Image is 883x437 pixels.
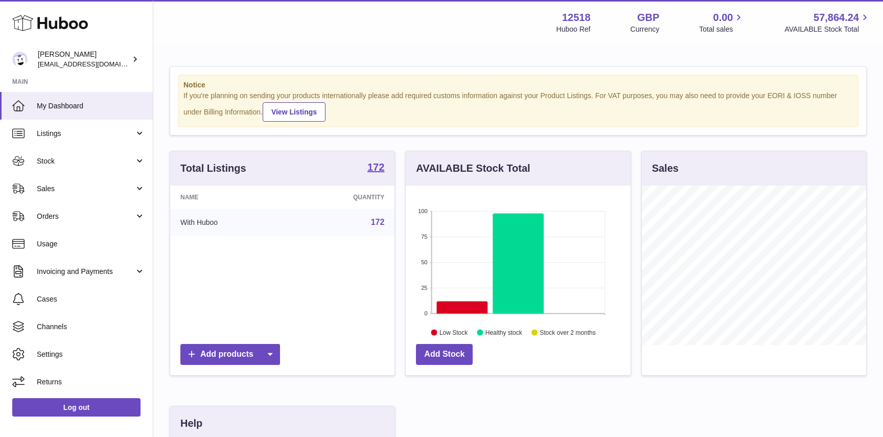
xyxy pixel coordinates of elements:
[37,322,145,332] span: Channels
[713,11,733,25] span: 0.00
[37,267,134,277] span: Invoicing and Payments
[170,209,289,236] td: With Huboo
[784,25,871,34] span: AVAILABLE Stock Total
[631,25,660,34] div: Currency
[416,344,473,365] a: Add Stock
[637,11,659,25] strong: GBP
[38,50,130,69] div: [PERSON_NAME]
[699,11,745,34] a: 0.00 Total sales
[556,25,591,34] div: Huboo Ref
[814,11,859,25] span: 57,864.24
[540,329,596,336] text: Stock over 2 months
[289,186,395,209] th: Quantity
[784,11,871,34] a: 57,864.24 AVAILABLE Stock Total
[183,80,853,90] strong: Notice
[425,310,428,316] text: 0
[422,234,428,240] text: 75
[562,11,591,25] strong: 12518
[37,156,134,166] span: Stock
[183,91,853,122] div: If you're planning on sending your products internationally please add required customs informati...
[170,186,289,209] th: Name
[652,162,679,175] h3: Sales
[37,350,145,359] span: Settings
[367,162,384,172] strong: 172
[37,212,134,221] span: Orders
[263,102,326,122] a: View Listings
[418,208,427,214] text: 100
[439,329,468,336] text: Low Stock
[37,129,134,139] span: Listings
[485,329,523,336] text: Healthy stock
[37,294,145,304] span: Cases
[699,25,745,34] span: Total sales
[180,344,280,365] a: Add products
[422,259,428,265] text: 50
[371,218,385,226] a: 172
[180,417,202,430] h3: Help
[37,101,145,111] span: My Dashboard
[422,285,428,291] text: 25
[180,162,246,175] h3: Total Listings
[12,398,141,417] a: Log out
[37,184,134,194] span: Sales
[367,162,384,174] a: 172
[38,60,150,68] span: [EMAIL_ADDRESS][DOMAIN_NAME]
[416,162,530,175] h3: AVAILABLE Stock Total
[12,52,28,67] img: caitlin@fancylamp.co
[37,239,145,249] span: Usage
[37,377,145,387] span: Returns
